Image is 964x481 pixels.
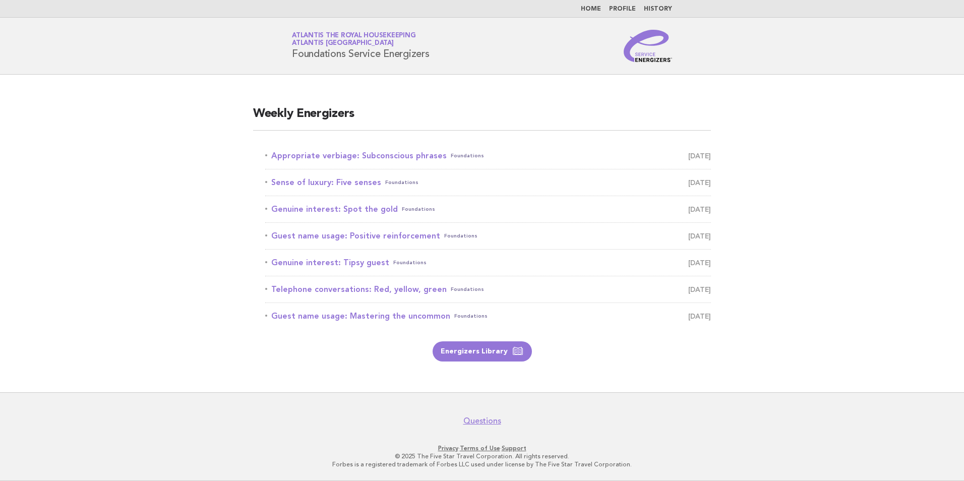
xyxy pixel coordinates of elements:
[688,175,711,190] span: [DATE]
[433,341,532,362] a: Energizers Library
[292,32,415,46] a: Atlantis the Royal HousekeepingAtlantis [GEOGRAPHIC_DATA]
[292,33,430,59] h1: Foundations Service Energizers
[688,149,711,163] span: [DATE]
[385,175,418,190] span: Foundations
[265,175,711,190] a: Sense of luxury: Five sensesFoundations [DATE]
[173,452,791,460] p: © 2025 The Five Star Travel Corporation. All rights reserved.
[265,149,711,163] a: Appropriate verbiage: Subconscious phrasesFoundations [DATE]
[644,6,672,12] a: History
[265,309,711,323] a: Guest name usage: Mastering the uncommonFoundations [DATE]
[265,229,711,243] a: Guest name usage: Positive reinforcementFoundations [DATE]
[444,229,477,243] span: Foundations
[451,282,484,296] span: Foundations
[402,202,435,216] span: Foundations
[463,416,501,426] a: Questions
[460,445,500,452] a: Terms of Use
[688,229,711,243] span: [DATE]
[502,445,526,452] a: Support
[265,282,711,296] a: Telephone conversations: Red, yellow, greenFoundations [DATE]
[265,202,711,216] a: Genuine interest: Spot the goldFoundations [DATE]
[688,256,711,270] span: [DATE]
[438,445,458,452] a: Privacy
[688,202,711,216] span: [DATE]
[688,309,711,323] span: [DATE]
[393,256,427,270] span: Foundations
[292,40,394,47] span: Atlantis [GEOGRAPHIC_DATA]
[454,309,488,323] span: Foundations
[253,106,711,131] h2: Weekly Energizers
[609,6,636,12] a: Profile
[688,282,711,296] span: [DATE]
[451,149,484,163] span: Foundations
[173,444,791,452] p: · ·
[624,30,672,62] img: Service Energizers
[265,256,711,270] a: Genuine interest: Tipsy guestFoundations [DATE]
[173,460,791,468] p: Forbes is a registered trademark of Forbes LLC used under license by The Five Star Travel Corpora...
[581,6,601,12] a: Home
